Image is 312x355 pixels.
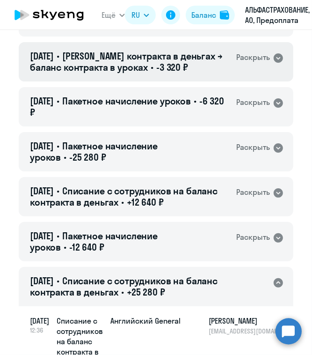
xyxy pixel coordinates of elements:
[121,286,124,298] span: •
[127,196,164,208] span: +12 640 ₽
[102,10,116,20] span: Ещё
[57,185,59,197] span: •
[30,185,218,208] span: Списание с сотрудников на баланс контракта в деньгах
[62,95,191,107] span: Пакетное начисление уроков
[30,230,54,242] span: [DATE]
[186,6,235,24] button: Балансbalance
[57,275,59,287] span: •
[209,327,305,335] p: [EMAIL_ADDRESS][DOMAIN_NAME]
[209,316,305,326] h5: [PERSON_NAME]
[64,241,66,253] span: •
[125,6,156,24] button: RU
[57,95,59,107] span: •
[236,142,270,163] div: Раскрыть
[30,326,49,334] span: 12:36
[30,95,224,118] span: -6 320 ₽
[30,316,49,326] span: [DATE]
[57,230,59,242] span: •
[131,10,140,20] span: RU
[69,241,104,253] span: -12 640 ₽
[194,95,196,107] span: •
[30,140,158,163] span: Пакетное начисление уроков
[30,275,54,287] span: [DATE]
[236,97,270,118] div: Раскрыть
[151,61,153,73] span: •
[156,61,188,73] span: -3 320 ₽
[64,151,66,163] span: •
[110,316,181,326] p: Английский General
[236,52,270,73] div: Раскрыть
[57,140,59,152] span: •
[30,275,218,298] span: Списание с сотрудников на баланс контракта в деньгах
[57,50,59,62] span: •
[191,10,216,20] div: Баланс
[30,95,54,107] span: [DATE]
[69,151,106,163] span: -25 280 ₽
[30,140,54,152] span: [DATE]
[30,185,54,197] span: [DATE]
[30,230,158,253] span: Пакетное начисление уроков
[127,286,165,298] span: +25 280 ₽
[245,5,311,25] p: АЛЬФАСТРАХОВАНИЕ, АО, Предоплата
[30,50,223,73] span: [PERSON_NAME] контракта в деньгах → баланс контракта в уроках
[236,232,270,253] div: Раскрыть
[236,187,270,208] div: Раскрыть
[121,196,124,208] span: •
[220,10,229,20] img: balance
[102,6,125,24] button: Ещё
[30,50,54,62] span: [DATE]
